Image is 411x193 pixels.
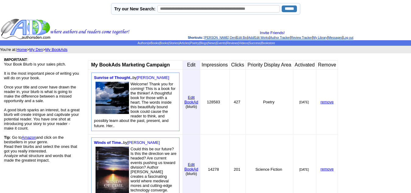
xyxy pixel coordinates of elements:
font: 14278 [208,167,219,172]
a: remove [320,100,333,104]
img: 80250.jpg [96,82,129,114]
a: Review Tracker [291,36,312,39]
font: by [94,75,169,80]
font: : Your Book Blurb is your sales pitch. It is the most important piece of writing you will do on y... [4,57,80,163]
a: My BookAds [45,47,68,52]
a: News [208,41,216,45]
a: Invite Friends! [260,30,285,35]
a: Author Tracker [270,36,290,39]
a: Log out [343,36,353,39]
a: eBooks [149,41,159,45]
div: : | | | | | | | [131,30,410,40]
a: Messages [328,36,342,39]
font: [DATE] [299,168,309,171]
font: Clicks [231,62,244,67]
font: (blurb) [186,104,197,109]
img: header_logo2.gif [1,18,130,40]
font: Edit BookAd [184,162,198,171]
a: [PERSON_NAME] Den [204,36,235,39]
a: My Library [313,36,327,39]
a: EditBookAd [184,162,198,171]
a: Blogs [200,41,207,45]
a: [PERSON_NAME] [137,75,169,80]
a: Books [160,41,168,45]
label: Try our New Search: [114,6,155,11]
a: Winds of Time.. [94,140,123,145]
font: Edit [187,62,196,67]
a: Poetry [190,41,199,45]
font: 427 [234,100,240,104]
font: Remove [318,62,336,67]
font: Priority Display Area [247,62,291,67]
a: Success [249,41,260,45]
font: (blurb) [186,171,197,176]
a: remove [320,167,333,171]
b: My BookAds Marketing Campaign [91,62,170,67]
font: Impressions [202,62,228,67]
a: Edit Bio [237,36,247,39]
font: 128583 [207,100,220,104]
a: Videos [239,41,248,45]
font: [DATE] [299,101,309,104]
span: Shortcuts: [188,36,203,39]
a: Amazon [22,135,36,140]
a: My Den [29,47,43,52]
font: Welcome! Thank you for coming! This is a book for the thinker! A thoughtful book for those with a... [94,82,176,128]
font: Poetry [263,100,275,104]
font: Activated [295,62,315,67]
a: Sunrise of Thought.. [94,75,132,80]
font: 201 [234,167,240,172]
font: by [94,140,160,145]
font: Science Fiction [255,167,282,172]
b: Tip [4,135,10,140]
a: Events [217,41,226,45]
font: Edit BookAd [184,95,198,104]
b: IMPORTANT [4,57,27,62]
a: [PERSON_NAME] [127,140,160,145]
a: Stories [169,41,179,45]
a: Add/Edit Works [248,36,269,39]
a: Authors [138,41,148,45]
a: Articles [179,41,189,45]
a: Bookstore [261,41,275,45]
a: EditBookAd [184,95,198,104]
a: Home [16,47,27,52]
a: Reviews [227,41,238,45]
